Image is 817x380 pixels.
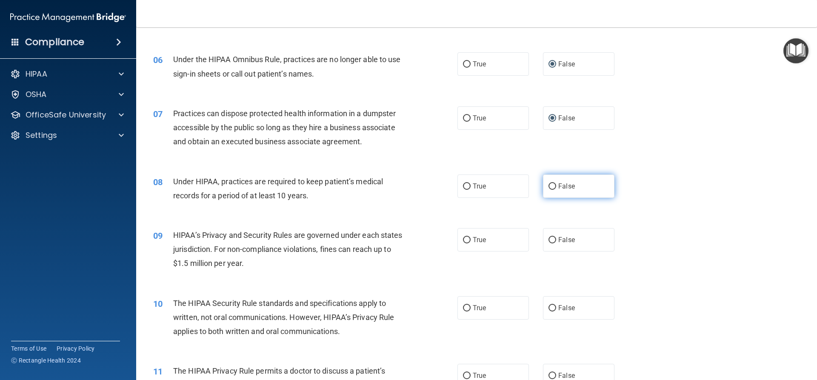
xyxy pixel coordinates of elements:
[463,237,471,243] input: True
[463,61,471,68] input: True
[558,371,575,380] span: False
[26,110,106,120] p: OfficeSafe University
[153,231,163,241] span: 09
[26,130,57,140] p: Settings
[463,373,471,379] input: True
[11,344,46,353] a: Terms of Use
[473,114,486,122] span: True
[153,55,163,65] span: 06
[173,299,394,336] span: The HIPAA Security Rule standards and specifications apply to written, not oral communications. H...
[463,115,471,122] input: True
[783,38,808,63] button: Open Resource Center
[153,299,163,309] span: 10
[558,182,575,190] span: False
[26,69,47,79] p: HIPAA
[153,366,163,377] span: 11
[10,110,124,120] a: OfficeSafe University
[473,371,486,380] span: True
[548,183,556,190] input: False
[558,60,575,68] span: False
[548,305,556,311] input: False
[473,182,486,190] span: True
[173,231,403,268] span: HIPAA’s Privacy and Security Rules are governed under each states jurisdiction. For non-complianc...
[10,9,126,26] img: PMB logo
[153,109,163,119] span: 07
[473,304,486,312] span: True
[548,115,556,122] input: False
[11,356,81,365] span: Ⓒ Rectangle Health 2024
[463,305,471,311] input: True
[10,69,124,79] a: HIPAA
[670,320,807,354] iframe: Drift Widget Chat Controller
[173,177,383,200] span: Under HIPAA, practices are required to keep patient’s medical records for a period of at least 10...
[173,55,401,78] span: Under the HIPAA Omnibus Rule, practices are no longer able to use sign-in sheets or call out pati...
[10,89,124,100] a: OSHA
[558,236,575,244] span: False
[548,61,556,68] input: False
[548,373,556,379] input: False
[473,236,486,244] span: True
[548,237,556,243] input: False
[153,177,163,187] span: 08
[10,130,124,140] a: Settings
[26,89,47,100] p: OSHA
[173,109,396,146] span: Practices can dispose protected health information in a dumpster accessible by the public so long...
[25,36,84,48] h4: Compliance
[57,344,95,353] a: Privacy Policy
[473,60,486,68] span: True
[463,183,471,190] input: True
[558,114,575,122] span: False
[558,304,575,312] span: False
